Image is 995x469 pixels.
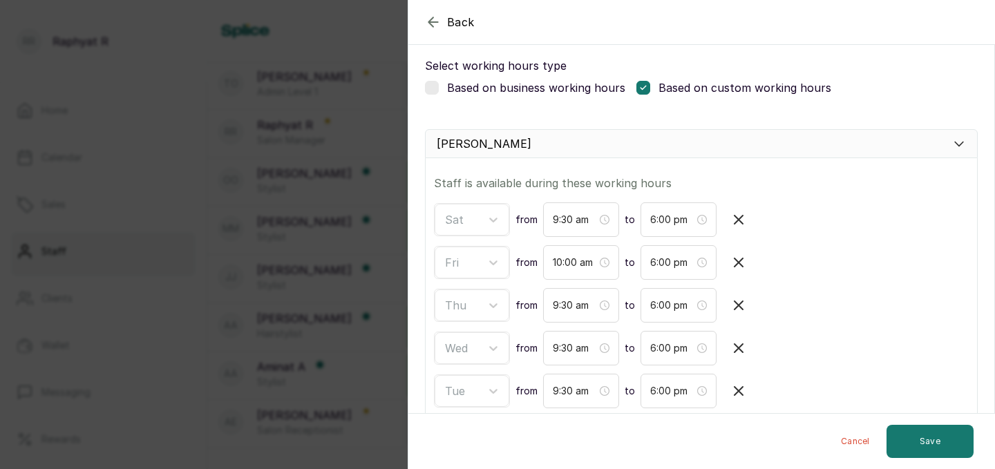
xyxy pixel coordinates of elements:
[650,298,694,313] input: Select time
[515,256,538,269] span: from
[437,135,531,152] p: [PERSON_NAME]
[625,256,635,269] span: to
[515,298,538,312] span: from
[515,341,538,355] span: from
[625,298,635,312] span: to
[447,14,475,30] span: Back
[625,341,635,355] span: to
[650,383,694,399] input: Select time
[650,212,694,227] input: Select time
[830,425,881,458] button: Cancel
[650,341,694,356] input: Select time
[625,213,635,227] span: to
[425,57,978,74] p: Select working hours type
[650,255,694,270] input: Select time
[658,79,831,96] p: Based on custom working hours
[425,14,475,30] button: Back
[553,255,597,270] input: Select time
[887,425,974,458] button: Save
[434,175,969,191] p: Staff is available during these working hours
[553,212,597,227] input: Select time
[515,213,538,227] span: from
[553,383,597,399] input: Select time
[625,384,635,398] span: to
[553,341,597,356] input: Select time
[447,79,625,96] p: Based on business working hours
[553,298,597,313] input: Select time
[515,384,538,398] span: from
